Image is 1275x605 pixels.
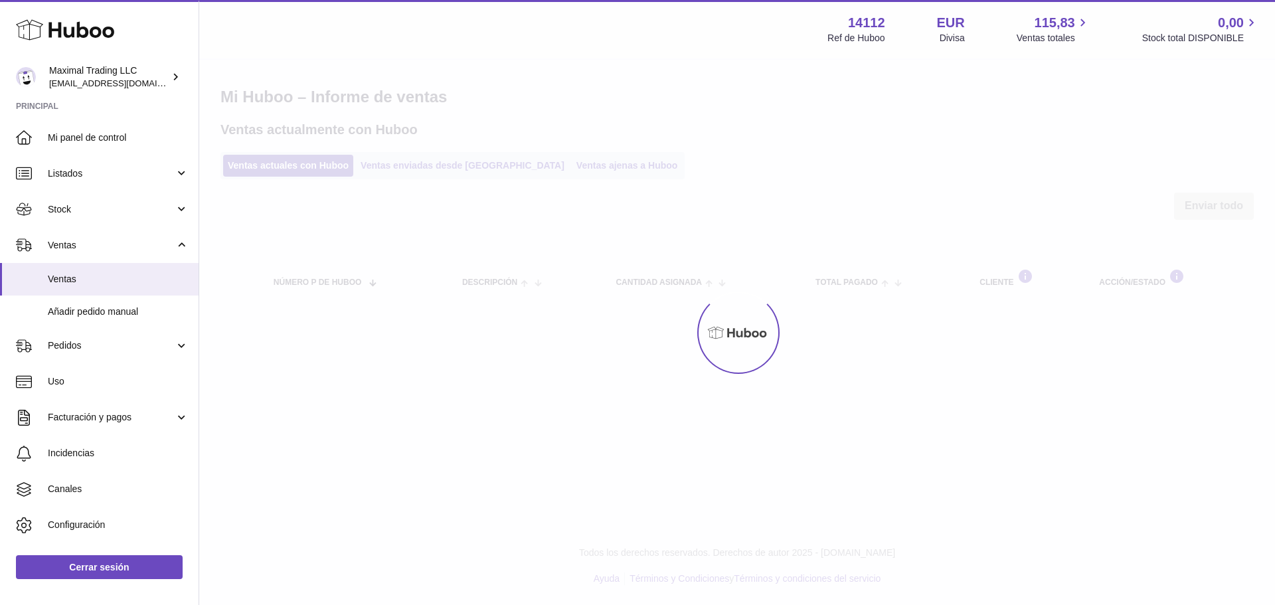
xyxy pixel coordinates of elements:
img: internalAdmin-14112@internal.huboo.com [16,67,36,87]
span: Facturación y pagos [48,411,175,424]
span: Uso [48,375,189,388]
strong: 14112 [848,14,885,32]
span: Ventas [48,239,175,252]
a: Cerrar sesión [16,555,183,579]
a: 115,83 Ventas totales [1017,14,1090,44]
span: Pedidos [48,339,175,352]
div: Divisa [940,32,965,44]
span: [EMAIL_ADDRESS][DOMAIN_NAME] [49,78,195,88]
span: Stock total DISPONIBLE [1142,32,1259,44]
span: Mi panel de control [48,131,189,144]
span: Listados [48,167,175,180]
span: Añadir pedido manual [48,305,189,318]
span: Ventas [48,273,189,286]
span: 0,00 [1218,14,1244,32]
strong: EUR [937,14,965,32]
span: 115,83 [1035,14,1075,32]
div: Ref de Huboo [827,32,885,44]
span: Stock [48,203,175,216]
span: Ventas totales [1017,32,1090,44]
div: Maximal Trading LLC [49,64,169,90]
span: Incidencias [48,447,189,460]
span: Canales [48,483,189,495]
span: Configuración [48,519,189,531]
a: 0,00 Stock total DISPONIBLE [1142,14,1259,44]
